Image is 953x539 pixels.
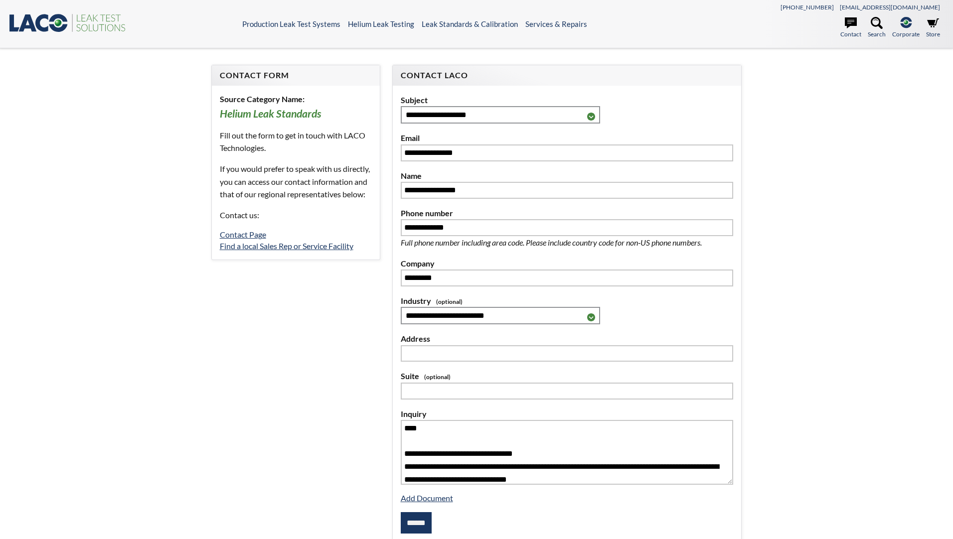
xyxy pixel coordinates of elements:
p: Contact us: [220,209,372,222]
p: Fill out the form to get in touch with LACO Technologies. [220,129,372,154]
label: Suite [401,370,734,383]
p: If you would prefer to speak with us directly, you can access our contact information and that of... [220,162,372,201]
a: Contact Page [220,230,266,239]
h4: Contact Form [220,70,372,81]
label: Address [401,332,734,345]
p: Full phone number including area code. Please include country code for non-US phone numbers. [401,236,734,249]
h3: Helium Leak Standards [220,107,372,121]
a: Services & Repairs [525,19,587,28]
a: Store [926,17,940,39]
a: Contact [840,17,861,39]
span: Corporate [892,29,920,39]
b: Source Category Name: [220,94,305,104]
label: Email [401,132,734,144]
a: [PHONE_NUMBER] [781,3,834,11]
a: Add Document [401,493,453,503]
label: Subject [401,94,734,107]
a: Leak Standards & Calibration [422,19,518,28]
label: Industry [401,294,734,307]
label: Name [401,169,734,182]
a: Find a local Sales Rep or Service Facility [220,241,353,251]
h4: Contact LACO [401,70,734,81]
a: [EMAIL_ADDRESS][DOMAIN_NAME] [840,3,940,11]
a: Search [868,17,886,39]
label: Inquiry [401,407,734,420]
a: Production Leak Test Systems [242,19,340,28]
a: Helium Leak Testing [348,19,414,28]
label: Company [401,257,734,270]
label: Phone number [401,207,734,220]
